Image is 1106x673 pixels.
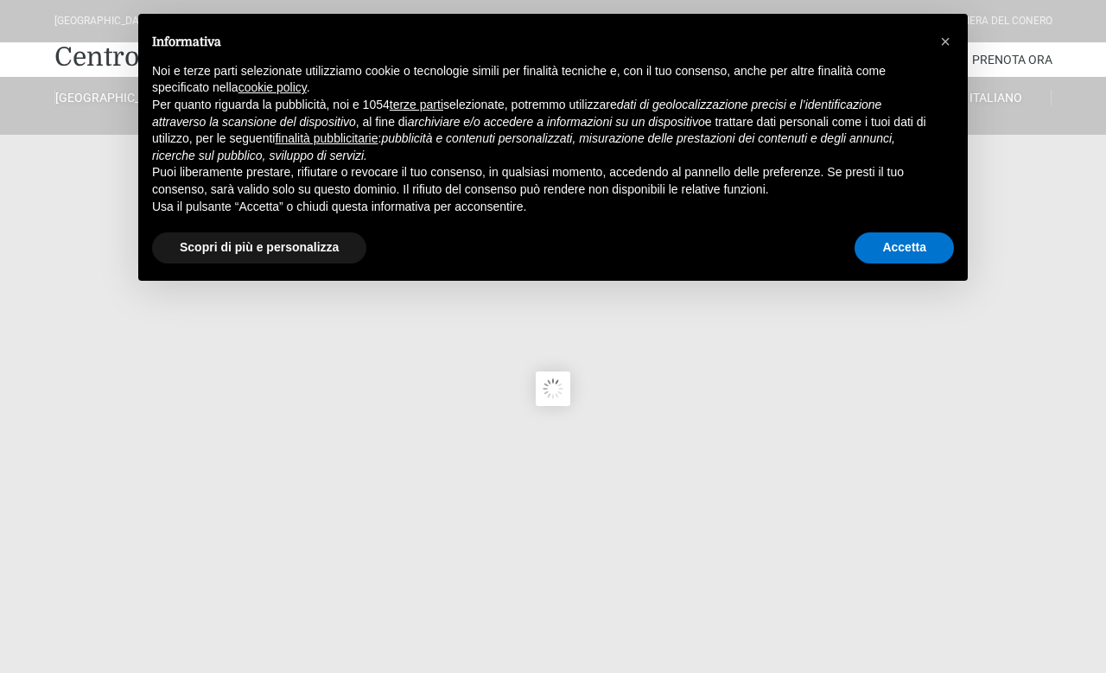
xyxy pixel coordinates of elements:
[238,80,307,94] a: cookie policy
[408,115,705,129] em: archiviare e/o accedere a informazioni su un dispositivo
[152,35,926,49] h2: Informativa
[152,131,895,162] em: pubblicità e contenuti personalizzati, misurazione delle prestazioni dei contenuti e degli annunc...
[152,199,926,216] p: Usa il pulsante “Accetta” o chiudi questa informativa per acconsentire.
[54,40,388,74] a: Centro Vacanze De Angelis
[931,28,959,55] button: Chiudi questa informativa
[152,97,926,164] p: Per quanto riguarda la pubblicità, noi e 1054 selezionate, potremmo utilizzare , al fine di e tra...
[152,232,366,263] button: Scopri di più e personalizza
[152,164,926,198] p: Puoi liberamente prestare, rifiutare o revocare il tuo consenso, in qualsiasi momento, accedendo ...
[969,91,1022,105] span: Italiano
[152,98,881,129] em: dati di geolocalizzazione precisi e l’identificazione attraverso la scansione del dispositivo
[951,13,1052,29] div: Riviera Del Conero
[54,13,154,29] div: [GEOGRAPHIC_DATA]
[940,32,950,51] span: ×
[972,42,1052,77] a: Prenota Ora
[390,97,443,114] button: terze parti
[275,130,378,148] button: finalità pubblicitarie
[855,232,954,263] button: Accetta
[54,90,165,105] a: [GEOGRAPHIC_DATA]
[152,63,926,97] p: Noi e terze parti selezionate utilizziamo cookie o tecnologie simili per finalità tecniche e, con...
[941,90,1052,105] a: Italiano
